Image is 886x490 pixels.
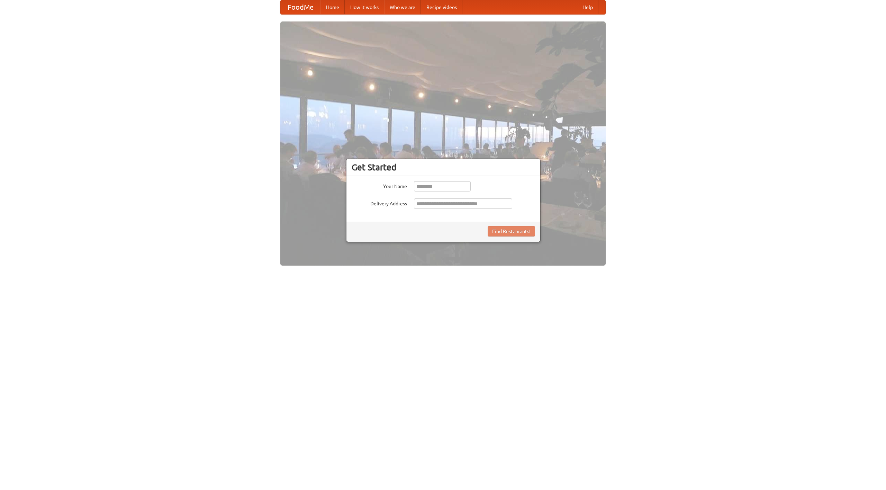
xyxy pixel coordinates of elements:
h3: Get Started [352,162,535,172]
a: Home [320,0,345,14]
a: Help [577,0,598,14]
a: FoodMe [281,0,320,14]
a: Who we are [384,0,421,14]
label: Delivery Address [352,198,407,207]
button: Find Restaurants! [488,226,535,237]
label: Your Name [352,181,407,190]
a: Recipe videos [421,0,462,14]
a: How it works [345,0,384,14]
